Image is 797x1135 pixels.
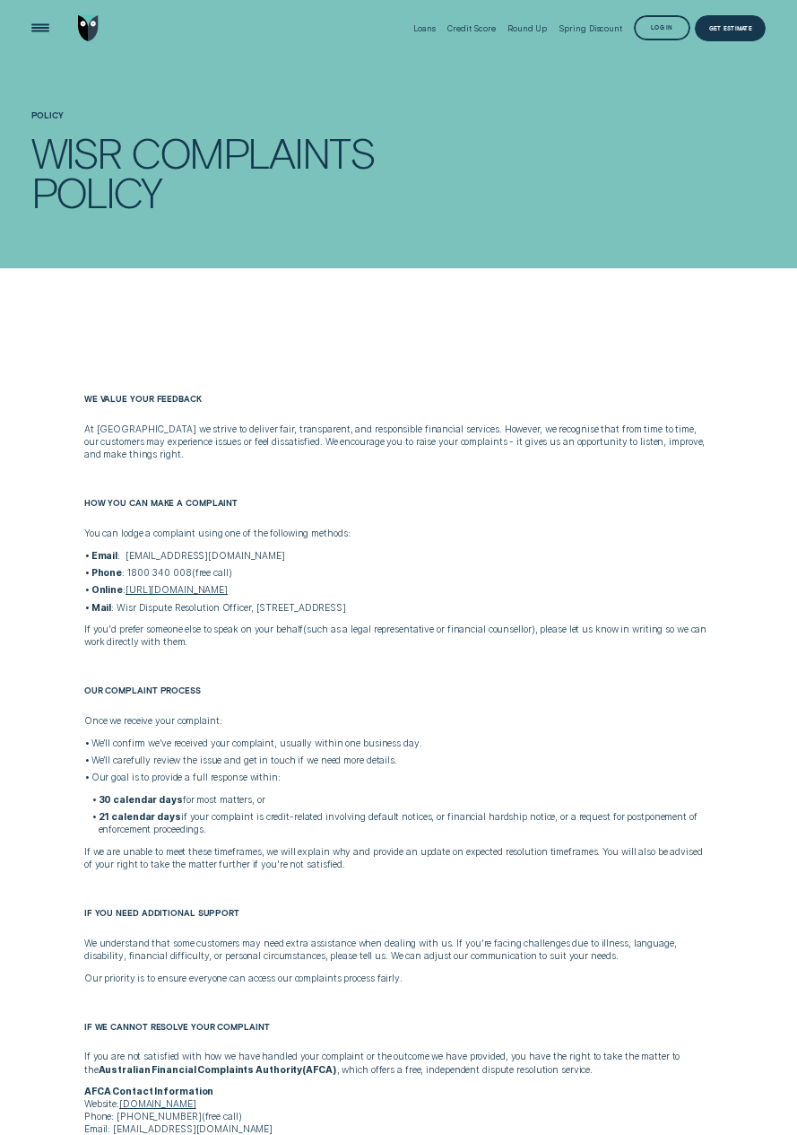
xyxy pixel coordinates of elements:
span: ( [303,624,307,635]
h1: Wisr Complaints Policy [31,133,390,212]
a: Get Estimate [695,15,766,40]
strong: Australian Financial Complaints Authority AFCA [99,1064,337,1076]
p: At [GEOGRAPHIC_DATA] we strive to deliver fair, transparent, and responsible financial services. ... [84,423,713,461]
span: ) [238,1111,242,1122]
strong: We value your feedback [84,394,202,404]
p: : [91,584,713,597]
p: If you'd prefer someone else to speak on your behalf such as a legal representative or financial ... [84,624,713,649]
div: Policy [31,172,161,212]
div: Complaints [131,133,375,172]
strong: How you can make a complaint [84,498,238,508]
span: ) [333,1064,337,1076]
p: : Wisr Dispute Resolution Officer, [STREET_ADDRESS] [91,602,713,615]
button: Open Menu [28,15,53,40]
p: We’ll carefully review the issue and get in touch if we need more details. [91,755,713,767]
strong: AFCA Contact Information [84,1086,214,1097]
p: if your complaint is credit-related involving default notices, or financial hardship notice, or a... [99,811,714,836]
p: Once we receive your complaint: [84,715,713,728]
span: ( [202,1111,205,1122]
strong: If we cannot resolve your complaint [84,1022,270,1032]
button: Log in [634,15,690,40]
strong: Mail [91,602,112,614]
strong: Online [91,584,123,596]
strong: 21 calendar days [99,811,181,823]
span: ) [229,567,232,579]
span: ( [302,1064,306,1076]
p: If we are unable to meet these timeframes, we will explain why and provide an update on expected ... [84,846,713,871]
div: Round Up [507,23,547,33]
strong: Phone [91,567,122,579]
p: : [EMAIL_ADDRESS][DOMAIN_NAME] [91,550,713,563]
strong: 30 calendar days [99,794,183,806]
div: Loans [413,23,436,33]
strong: If you need additional support [84,908,239,918]
strong: Our complaint process [84,685,201,695]
strong: Email [91,550,117,562]
span: ) [532,624,535,635]
p: Our goal is to provide a full response within: [91,772,713,784]
p: If you are not satisfied with how we have handled your complaint or the outcome we have provided,... [84,1051,713,1076]
div: Credit Score [447,23,496,33]
p: We’ll confirm we’ve received your complaint, usually within one business day. [91,738,713,750]
p: You can lodge a complaint using one of the following methods: [84,528,713,540]
a: [DOMAIN_NAME] [119,1098,196,1110]
span: ( [192,567,195,579]
h4: Policy [31,111,767,133]
p: Our priority is to ensure everyone can access our complaints process fairly. [84,973,713,985]
p: for most matters, or [99,794,714,807]
p: We understand that some customers may need extra assistance when dealing with us. If you're facin... [84,938,713,963]
div: Wisr [31,133,122,172]
div: Spring Discount [559,23,622,33]
p: : 1800 340 008 free call [91,567,713,580]
img: Wisr [78,15,100,40]
a: [URL][DOMAIN_NAME] [126,584,228,596]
